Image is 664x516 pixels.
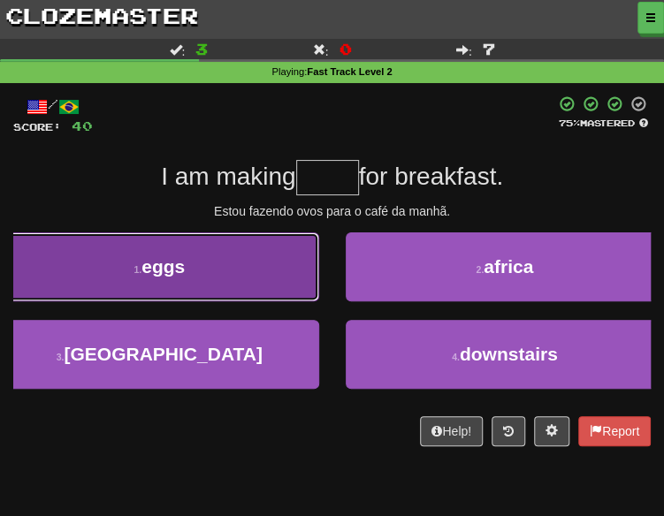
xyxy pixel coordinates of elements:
span: eggs [141,256,185,277]
div: / [13,95,93,118]
small: 3 . [57,352,65,362]
span: africa [484,256,533,277]
span: : [456,43,472,56]
span: : [313,43,329,56]
small: 1 . [134,264,141,275]
span: for breakfast. [359,163,503,190]
span: Score: [13,121,61,133]
span: I am making [161,163,296,190]
small: 2 . [476,264,484,275]
span: 3 [195,40,208,57]
div: Mastered [555,117,651,129]
button: Help! [420,416,483,446]
button: Report [578,416,651,446]
button: Round history (alt+y) [492,416,525,446]
span: : [169,43,185,56]
div: Estou fazendo ovos para o café da manhã. [13,202,651,220]
span: downstairs [460,344,558,364]
span: 0 [339,40,351,57]
span: [GEOGRAPHIC_DATA] [64,344,262,364]
span: 75 % [559,118,580,128]
small: 4 . [452,352,460,362]
span: 7 [483,40,495,57]
strong: Fast Track Level 2 [307,66,392,77]
span: 40 [72,118,93,133]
